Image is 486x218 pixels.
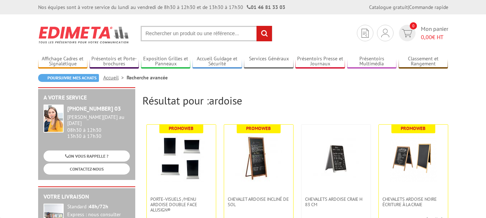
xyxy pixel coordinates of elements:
span: ardoise [209,93,242,107]
span: Chevalet Ardoise incliné de sol [228,196,290,207]
span: Mon panier [421,25,448,41]
a: Commande rapide [409,4,448,10]
a: Chevalets ardoise craie H 83 cm [301,196,371,207]
b: Promoweb [169,125,194,131]
a: Chevalets Ardoise Noire écriture à la craie [379,196,448,207]
span: Chevalets Ardoise Noire écriture à la craie [382,196,444,207]
h2: Votre livraison [44,194,130,200]
div: Express : nous consulter [67,212,130,218]
img: Chevalets ardoise craie H 83 cm [313,135,359,182]
a: ON VOUS RAPPELLE ? [44,150,130,162]
img: Chevalet Ardoise incliné de sol [235,135,282,182]
div: 08h30 à 12h30 13h30 à 17h30 [67,114,130,139]
div: | [369,4,448,11]
a: Exposition Grilles et Panneaux [141,56,191,68]
input: rechercher [256,26,272,41]
a: Classement et Rangement [399,56,448,68]
a: Accueil Guidage et Sécurité [192,56,242,68]
strong: 01 46 81 33 03 [247,4,285,10]
img: widget-service.jpg [44,105,64,133]
img: devis rapide [381,29,389,37]
input: Rechercher un produit ou une référence... [141,26,272,41]
span: 0,00 [421,33,432,41]
a: Présentoirs Presse et Journaux [295,56,345,68]
a: CONTACTEZ-NOUS [44,163,130,175]
a: Affichage Cadres et Signalétique [38,56,88,68]
span: € HT [421,33,448,41]
a: devis rapide 0 Mon panier 0,00€ HT [397,25,448,41]
a: Présentoirs et Porte-brochures [90,56,139,68]
a: Chevalet Ardoise incliné de sol [224,196,293,207]
img: Chevalets Ardoise Noire écriture à la craie [390,135,437,182]
strong: 48h/72h [89,203,108,210]
a: Accueil [103,74,127,81]
li: Recherche avancée [127,74,168,81]
img: devis rapide [362,29,369,38]
h2: A votre service [44,94,130,101]
div: Nos équipes sont à votre service du lundi au vendredi de 8h30 à 12h30 et de 13h30 à 17h30 [38,4,285,11]
b: Promoweb [401,125,426,131]
b: Promoweb [246,125,271,131]
div: Standard : [67,204,130,210]
a: Porte-visuels /Menu ardoise double face Alusign® [147,196,216,213]
span: 0 [410,22,417,29]
img: Edimeta [38,22,130,48]
strong: [PHONE_NUMBER] 03 [67,105,121,112]
img: Porte-visuels /Menu ardoise double face Alusign® [158,135,205,182]
a: Présentoirs Multimédia [347,56,397,68]
div: [PERSON_NAME][DATE] au [DATE] [67,114,130,126]
h2: Résultat pour : [142,94,448,106]
span: Porte-visuels /Menu ardoise double face Alusign® [150,196,212,213]
a: Catalogue gratuit [369,4,408,10]
img: devis rapide [402,29,412,37]
span: Chevalets ardoise craie H 83 cm [305,196,367,207]
a: Poursuivre mes achats [38,74,99,82]
a: Services Généraux [244,56,294,68]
